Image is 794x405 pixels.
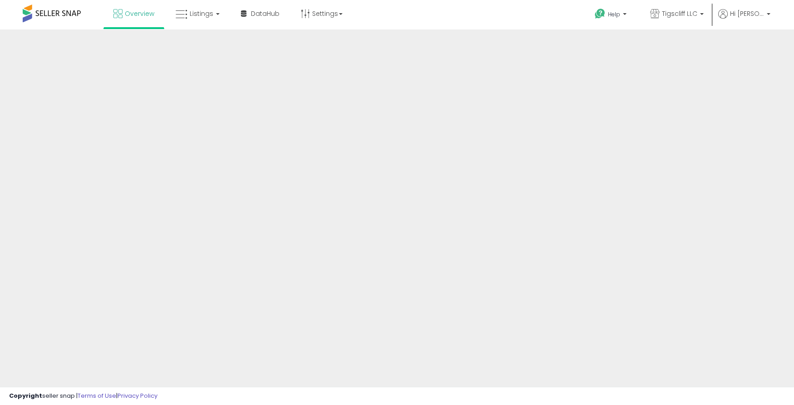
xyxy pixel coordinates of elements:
a: Terms of Use [78,391,116,400]
a: Privacy Policy [118,391,157,400]
strong: Copyright [9,391,42,400]
span: Hi [PERSON_NAME] [730,9,764,18]
a: Help [588,1,636,29]
span: Listings [190,9,213,18]
span: Help [608,10,620,18]
a: Hi [PERSON_NAME] [718,9,770,29]
div: seller snap | | [9,392,157,400]
span: DataHub [251,9,279,18]
span: Overview [125,9,154,18]
span: Tigscliff LLC [662,9,697,18]
i: Get Help [594,8,606,20]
